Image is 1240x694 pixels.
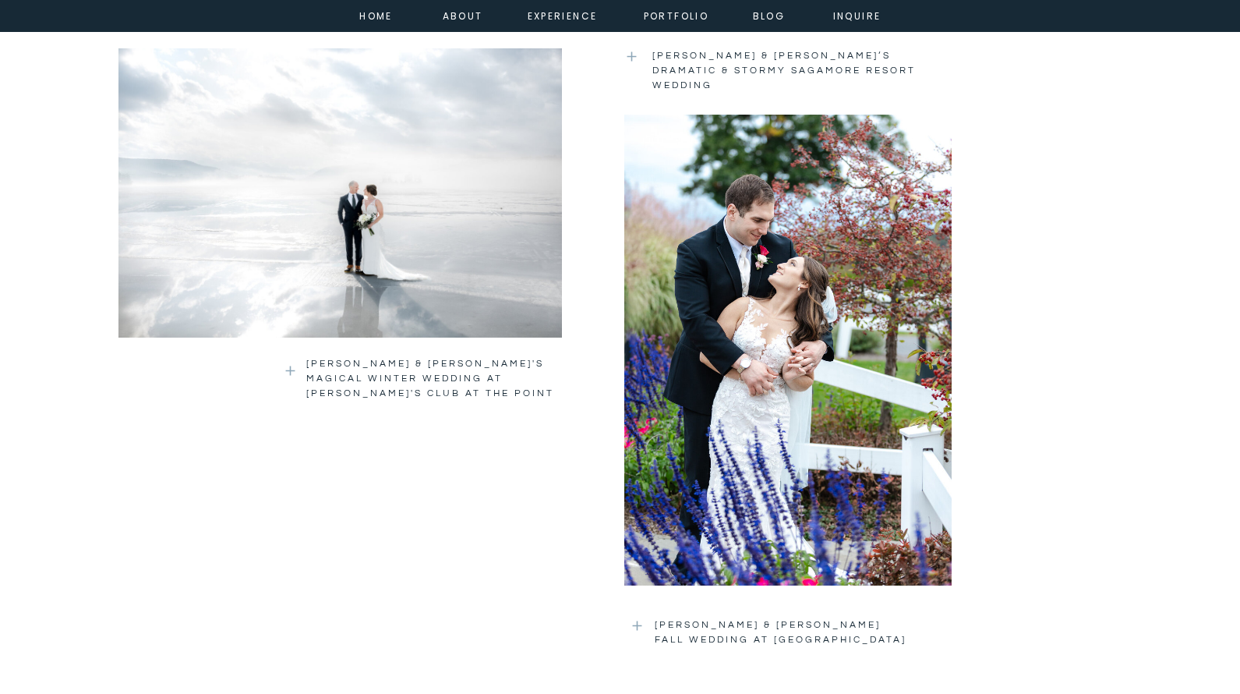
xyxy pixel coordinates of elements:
a: [PERSON_NAME] & [PERSON_NAME]'S MAGICAL WINTER WEDDING AT [PERSON_NAME]'S CLUB AT THE POINT [306,356,561,401]
a: [PERSON_NAME] & [PERSON_NAME]’s Dramatic & Stormy Sagamore Resort Wedding [652,48,920,94]
a: inquire [829,8,885,22]
a: home [355,8,397,22]
a: portfolio [643,8,710,22]
a: experience [528,8,591,22]
a: Blog [741,8,797,22]
a: about [443,8,478,22]
a: [PERSON_NAME] & [PERSON_NAME] fall wedding at [GEOGRAPHIC_DATA] [655,618,910,662]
